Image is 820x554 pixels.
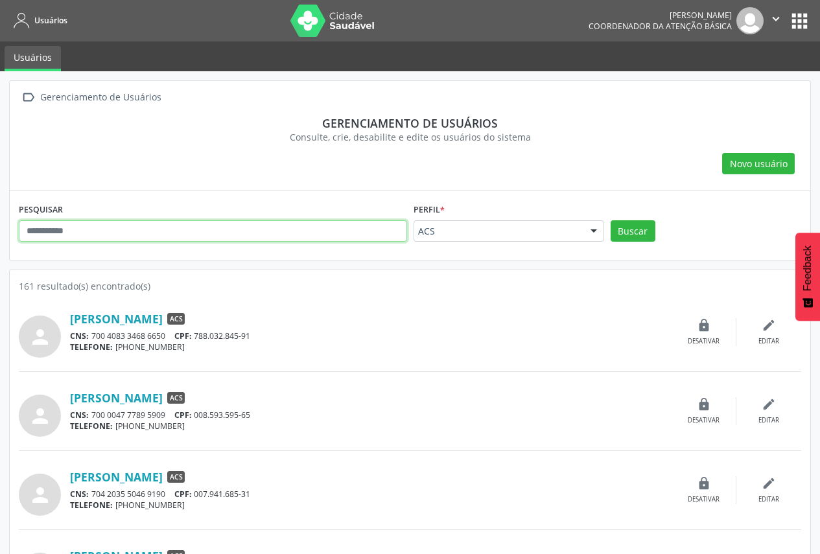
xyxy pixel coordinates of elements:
i: lock [697,476,711,491]
div: 700 4083 3468 6650 788.032.845-91 [70,330,672,341]
a: [PERSON_NAME] [70,470,163,484]
div: Editar [758,337,779,346]
span: Usuários [34,15,67,26]
button: Novo usuário [722,153,795,175]
i: edit [762,397,776,411]
div: [PHONE_NUMBER] [70,500,672,511]
i: edit [762,318,776,332]
div: Consulte, crie, desabilite e edite os usuários do sistema [28,130,792,144]
i:  [19,88,38,107]
button: apps [788,10,811,32]
label: Perfil [414,200,445,220]
span: CNS: [70,410,89,421]
span: TELEFONE: [70,500,113,511]
div: Desativar [688,416,720,425]
i: person [29,325,52,349]
span: TELEFONE: [70,341,113,352]
button: Buscar [611,220,655,242]
a:  Gerenciamento de Usuários [19,88,163,107]
span: CPF: [174,330,192,341]
i:  [769,12,783,26]
div: [PERSON_NAME] [589,10,732,21]
span: CPF: [174,410,192,421]
span: ACS [167,313,185,325]
div: 704 2035 5046 9190 007.941.685-31 [70,489,672,500]
div: Gerenciamento de Usuários [38,88,163,107]
a: [PERSON_NAME] [70,312,163,326]
span: Feedback [802,246,814,291]
span: CNS: [70,489,89,500]
i: person [29,483,52,507]
a: Usuários [5,46,61,71]
button:  [764,7,788,34]
div: 700 0047 7789 5909 008.593.595-65 [70,410,672,421]
div: Gerenciamento de usuários [28,116,792,130]
a: Usuários [9,10,67,31]
div: [PHONE_NUMBER] [70,421,672,432]
i: edit [762,476,776,491]
div: [PHONE_NUMBER] [70,341,672,352]
div: Desativar [688,495,720,504]
label: PESQUISAR [19,200,63,220]
span: ACS [167,471,185,483]
span: CPF: [174,489,192,500]
img: img [736,7,764,34]
span: Novo usuário [730,157,788,170]
span: Coordenador da Atenção Básica [589,21,732,32]
span: ACS [167,392,185,404]
button: Feedback - Mostrar pesquisa [795,233,820,321]
i: lock [697,397,711,411]
span: TELEFONE: [70,421,113,432]
div: 161 resultado(s) encontrado(s) [19,279,801,293]
div: Editar [758,416,779,425]
a: [PERSON_NAME] [70,391,163,405]
div: Desativar [688,337,720,346]
div: Editar [758,495,779,504]
i: person [29,404,52,428]
span: CNS: [70,330,89,341]
span: ACS [418,225,578,238]
i: lock [697,318,711,332]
